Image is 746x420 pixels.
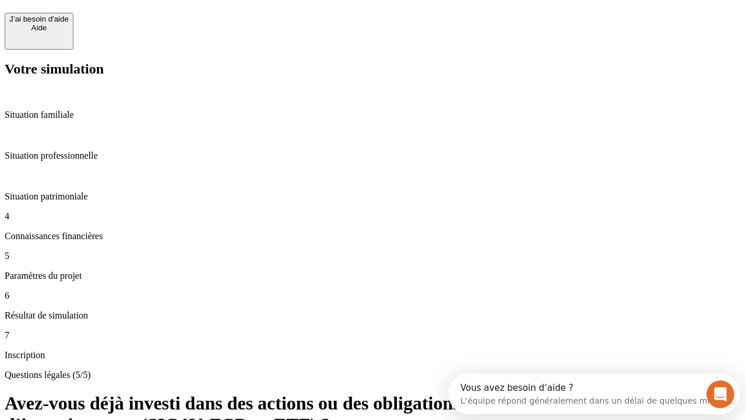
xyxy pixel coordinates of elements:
[9,15,69,23] div: J’ai besoin d'aide
[5,310,741,321] p: Résultat de simulation
[5,211,741,222] p: 4
[5,110,741,120] p: Situation familiale
[5,251,741,261] p: 5
[5,13,73,50] button: J’ai besoin d'aideAide
[9,23,69,32] div: Aide
[5,5,321,37] div: Ouvrir le Messenger Intercom
[706,380,734,408] iframe: Intercom live chat
[5,290,741,301] p: 6
[5,350,741,360] p: Inscription
[448,373,740,414] iframe: Intercom live chat discovery launcher
[12,10,287,19] div: Vous avez besoin d’aide ?
[5,191,741,202] p: Situation patrimoniale
[12,19,287,32] div: L’équipe répond généralement dans un délai de quelques minutes.
[5,61,741,77] h2: Votre simulation
[5,271,741,281] p: Paramètres du projet
[5,150,741,161] p: Situation professionnelle
[5,231,741,242] p: Connaissances financières
[5,370,741,380] p: Questions légales (5/5)
[5,330,741,341] p: 7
